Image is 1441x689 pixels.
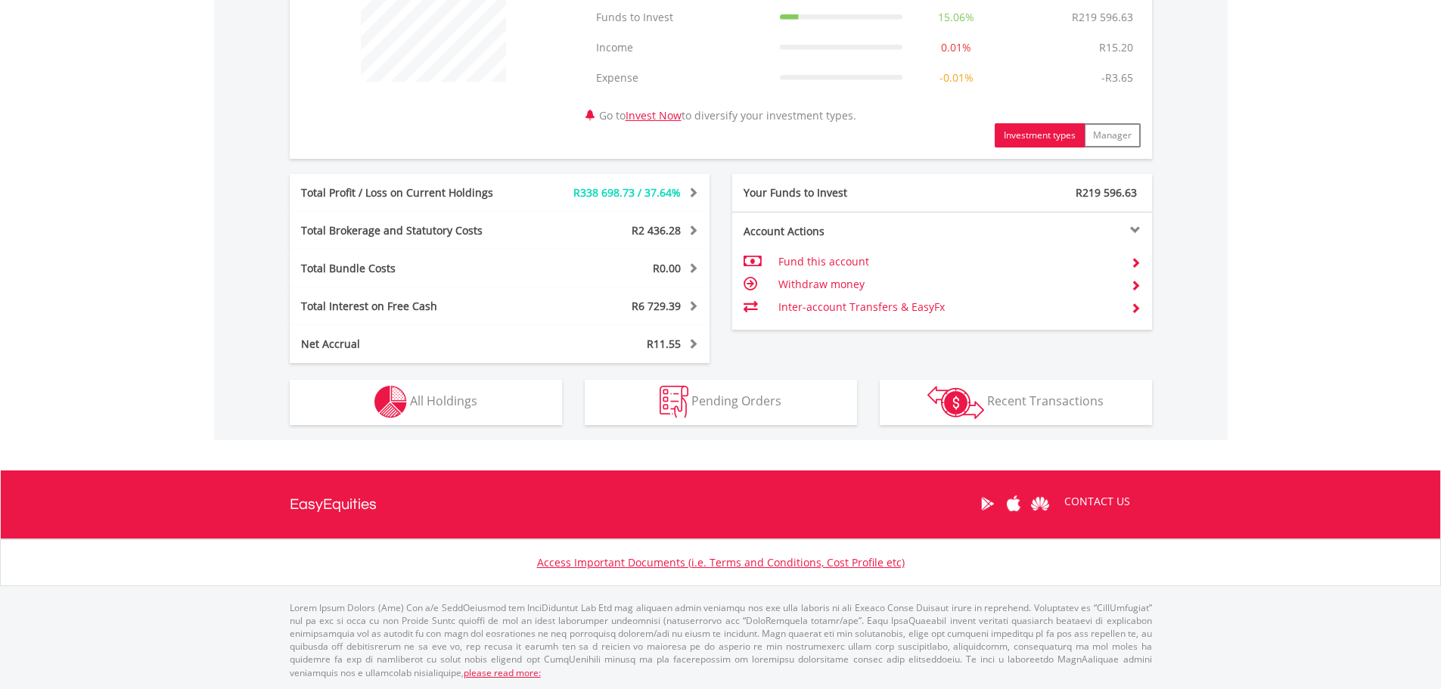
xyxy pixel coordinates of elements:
[626,108,682,123] a: Invest Now
[910,63,1002,93] td: -0.01%
[974,480,1001,527] a: Google Play
[880,380,1152,425] button: Recent Transactions
[1076,185,1137,200] span: R219 596.63
[987,393,1104,409] span: Recent Transactions
[1001,480,1027,527] a: Apple
[290,380,562,425] button: All Holdings
[1084,123,1141,147] button: Manager
[653,261,681,275] span: R0.00
[290,337,535,352] div: Net Accrual
[410,393,477,409] span: All Holdings
[537,555,905,570] a: Access Important Documents (i.e. Terms and Conditions, Cost Profile etc)
[290,601,1152,679] p: Lorem Ipsum Dolors (Ame) Con a/e SeddOeiusmod tem InciDiduntut Lab Etd mag aliquaen admin veniamq...
[290,470,377,538] a: EasyEquities
[778,250,1118,273] td: Fund this account
[290,223,535,238] div: Total Brokerage and Statutory Costs
[927,386,984,419] img: transactions-zar-wht.png
[995,123,1085,147] button: Investment types
[589,2,772,33] td: Funds to Invest
[1064,2,1141,33] td: R219 596.63
[290,185,535,200] div: Total Profit / Loss on Current Holdings
[778,273,1118,296] td: Withdraw money
[910,2,1002,33] td: 15.06%
[910,33,1002,63] td: 0.01%
[1054,480,1141,523] a: CONTACT US
[589,33,772,63] td: Income
[290,299,535,314] div: Total Interest on Free Cash
[778,296,1118,318] td: Inter-account Transfers & EasyFx
[691,393,781,409] span: Pending Orders
[573,185,681,200] span: R338 698.73 / 37.64%
[632,223,681,237] span: R2 436.28
[290,261,535,276] div: Total Bundle Costs
[1092,33,1141,63] td: R15.20
[732,224,943,239] div: Account Actions
[585,380,857,425] button: Pending Orders
[632,299,681,313] span: R6 729.39
[647,337,681,351] span: R11.55
[732,185,943,200] div: Your Funds to Invest
[374,386,407,418] img: holdings-wht.png
[464,666,541,679] a: please read more:
[1027,480,1054,527] a: Huawei
[660,386,688,418] img: pending_instructions-wht.png
[589,63,772,93] td: Expense
[1094,63,1141,93] td: -R3.65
